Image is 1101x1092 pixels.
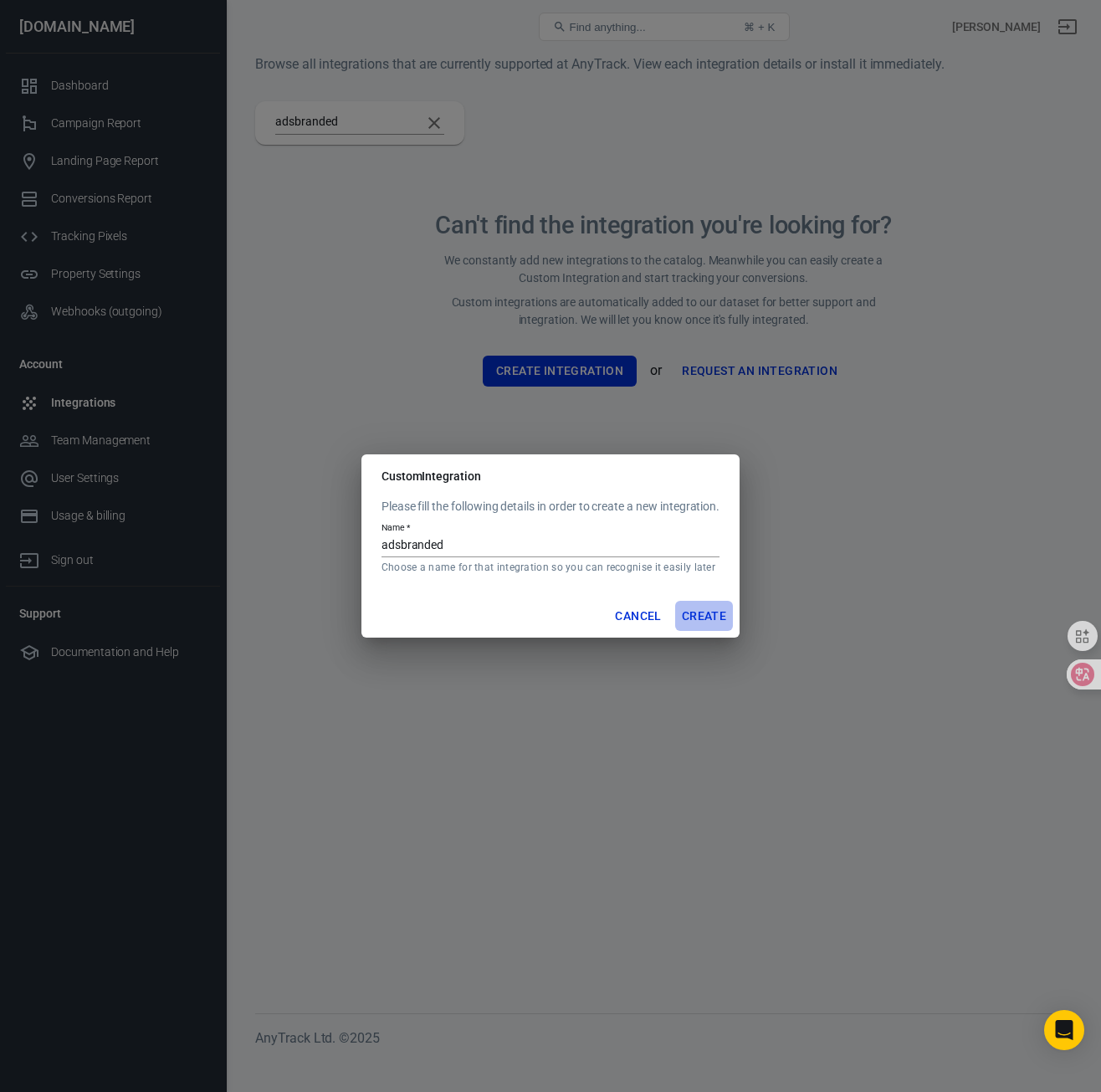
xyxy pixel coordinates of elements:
[382,561,719,574] p: Choose a name for that integration so you can recognise it easily later
[1044,1010,1084,1050] div: Open Intercom Messenger
[382,536,719,557] input: My Custom
[608,601,668,632] button: Cancel
[382,498,719,515] p: Please fill the following details in order to create a new integration.
[382,520,410,533] label: Name
[361,454,740,498] h2: Custom Integration
[675,601,733,632] button: Create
